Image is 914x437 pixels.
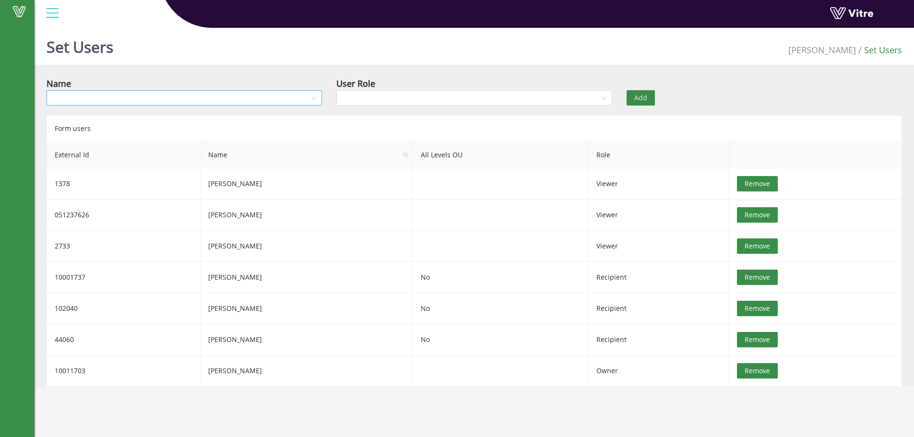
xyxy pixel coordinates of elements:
td: [PERSON_NAME] [201,293,413,324]
span: Remove [745,366,770,376]
button: Remove [737,332,778,347]
span: Remove [745,241,770,251]
div: Form users [47,115,902,142]
button: Add [627,90,655,106]
span: 2733 [55,241,70,250]
span: search [399,142,413,168]
div: Name [47,77,71,90]
span: Remove [745,303,770,314]
span: search [403,152,409,158]
span: Recipient [596,272,627,282]
span: Remove [745,210,770,220]
button: Remove [737,363,778,378]
button: Remove [737,176,778,191]
th: External Id [47,142,201,168]
button: Remove [737,301,778,316]
span: Viewer [596,241,618,250]
span: 379 [788,44,856,56]
li: Set Users [856,43,902,57]
button: Remove [737,238,778,254]
td: [PERSON_NAME] [201,262,413,293]
div: User Role [336,77,375,90]
span: Name [201,142,412,168]
span: 10011703 [55,366,85,375]
span: 051237626 [55,210,89,219]
span: 44060 [55,335,74,344]
th: Role [589,142,729,168]
span: Remove [745,272,770,283]
span: 10001737 [55,272,85,282]
span: Remove [745,334,770,345]
td: [PERSON_NAME] [201,231,413,262]
button: Remove [737,207,778,223]
span: Viewer [596,179,618,188]
span: Recipient [596,335,627,344]
td: [PERSON_NAME] [201,200,413,231]
span: Recipient [596,304,627,313]
button: Remove [737,270,778,285]
span: Remove [745,178,770,189]
td: [PERSON_NAME] [201,168,413,200]
span: 1378 [55,179,70,188]
span: 102040 [55,304,78,313]
td: No [413,293,589,324]
span: Viewer [596,210,618,219]
h1: Set Users [47,24,113,65]
th: All Levels OU [413,142,589,168]
td: [PERSON_NAME] [201,324,413,355]
td: [PERSON_NAME] [201,355,413,387]
span: Owner [596,366,618,375]
td: No [413,262,589,293]
td: No [413,324,589,355]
